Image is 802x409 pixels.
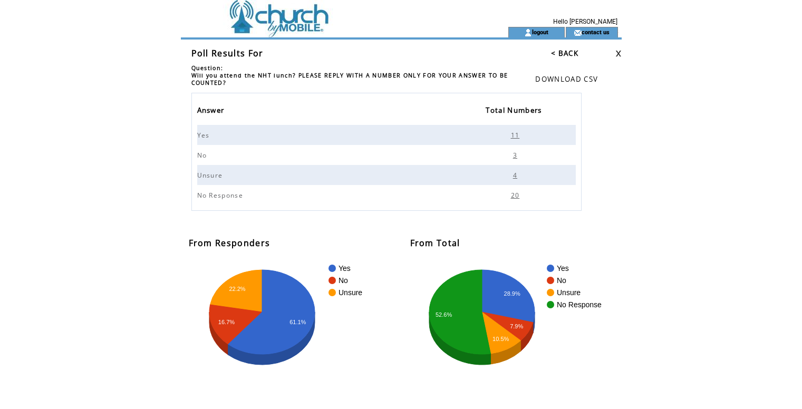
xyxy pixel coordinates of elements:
[410,259,622,391] svg: A chart.
[551,48,578,58] a: < BACK
[197,171,226,180] span: Unsure
[553,18,617,25] span: Hello [PERSON_NAME]
[189,237,270,249] span: From Responders
[189,259,405,391] svg: A chart.
[557,288,581,297] text: Unsure
[191,64,224,72] span: Question:
[535,74,598,84] a: DOWNLOAD CSV
[229,286,245,292] text: 22.2%
[532,28,548,35] a: logout
[218,319,234,325] text: 16.7%
[574,28,582,37] img: contact_us_icon.gif
[510,131,524,138] a: 11
[339,288,362,297] text: Unsure
[513,151,520,160] span: 3
[504,290,520,297] text: 28.9%
[510,191,524,198] a: 20
[197,151,210,160] span: No
[339,264,351,272] text: Yes
[486,103,547,120] a: Total Numbers
[197,131,212,140] span: Yes
[486,103,544,120] span: Total Numbers
[582,28,610,35] a: contact us
[492,336,509,342] text: 10.5%
[410,237,460,249] span: From Total
[524,28,532,37] img: account_icon.gif
[557,276,566,285] text: No
[511,131,523,140] span: 11
[197,103,230,120] a: Answer
[511,191,523,200] span: 20
[191,72,508,86] span: Will you attend the NHT lunch? PLEASE REPLY WITH A NUMBER ONLY FOR YOUR ANSWER TO BE COUNTED?
[435,311,451,318] text: 52.6%
[197,191,246,200] span: No Response
[557,264,569,272] text: Yes
[512,151,521,158] a: 3
[510,323,523,329] text: 7.9%
[557,300,602,309] text: No Response
[339,276,348,285] text: No
[512,171,521,178] a: 4
[513,171,520,180] span: 4
[197,103,227,120] span: Answer
[191,47,264,59] span: Poll Results For
[289,319,306,325] text: 61.1%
